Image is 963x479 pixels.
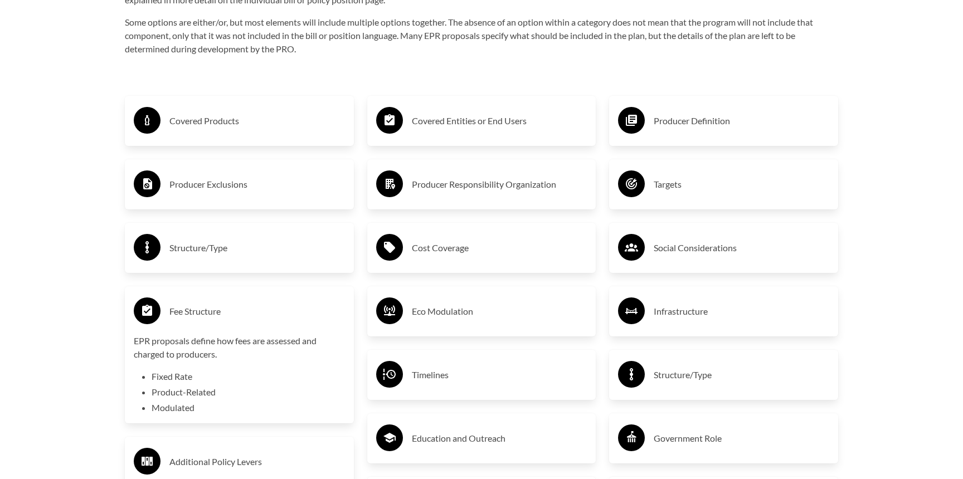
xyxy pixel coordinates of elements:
h3: Additional Policy Levers [169,453,345,471]
li: Product-Related [152,385,345,399]
h3: Infrastructure [654,302,829,320]
h3: Covered Products [169,112,345,130]
h3: Targets [654,175,829,193]
h3: Producer Exclusions [169,175,345,193]
h3: Producer Responsibility Organization [412,175,587,193]
li: Modulated [152,401,345,414]
h3: Timelines [412,366,587,384]
h3: Structure/Type [654,366,829,384]
h3: Government Role [654,429,829,447]
p: EPR proposals define how fees are assessed and charged to producers. [134,334,345,361]
h3: Covered Entities or End Users [412,112,587,130]
h3: Structure/Type [169,239,345,257]
h3: Education and Outreach [412,429,587,447]
p: Some options are either/or, but most elements will include multiple options together. The absence... [125,16,838,56]
h3: Producer Definition [654,112,829,130]
h3: Eco Modulation [412,302,587,320]
h3: Fee Structure [169,302,345,320]
h3: Social Considerations [654,239,829,257]
li: Fixed Rate [152,370,345,383]
h3: Cost Coverage [412,239,587,257]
